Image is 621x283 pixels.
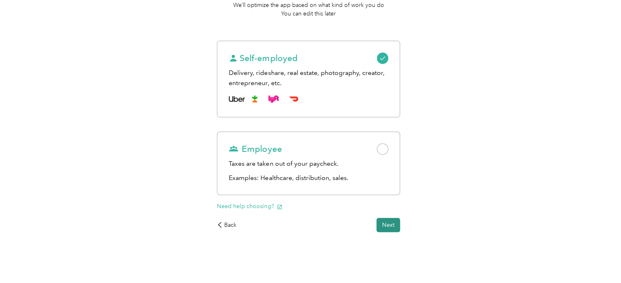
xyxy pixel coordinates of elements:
div: Back [217,221,236,229]
p: We’ll optimize the app based on what kind of work you do [233,1,384,9]
iframe: Everlance-gr Chat Button Frame [575,237,621,283]
div: Delivery, rideshare, real estate, photography, creator, entrepreneur, etc. [229,68,388,88]
p: You can edit this later [281,9,336,18]
button: Next [376,218,400,232]
span: Self-employed [229,53,297,64]
p: Examples: Healthcare, distribution, sales. [229,173,388,183]
button: Need help choosing? [217,202,282,211]
div: Taxes are taken out of your paycheck. [229,159,388,169]
span: Employee [229,143,282,155]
